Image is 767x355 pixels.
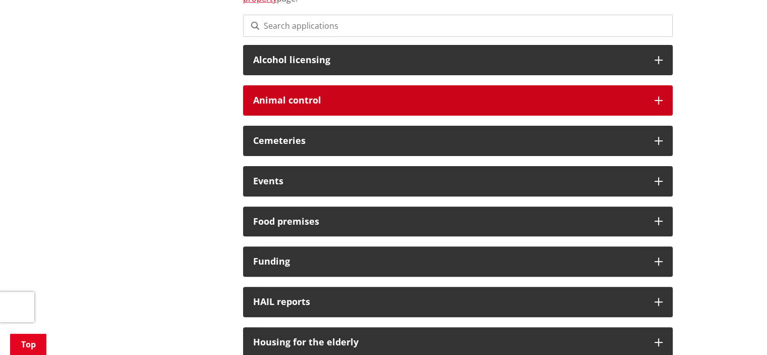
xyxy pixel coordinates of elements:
[253,337,644,347] h3: Housing for the elderly
[253,217,644,227] h3: Food premises
[253,176,644,186] h3: Events
[253,95,644,106] h3: Animal control
[253,136,644,146] h3: Cemeteries
[10,334,46,355] a: Top
[243,15,673,37] input: Search applications
[253,55,644,65] h3: Alcohol licensing
[253,257,644,267] h3: Funding
[253,297,644,307] h3: HAIL reports
[721,313,757,349] iframe: Messenger Launcher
